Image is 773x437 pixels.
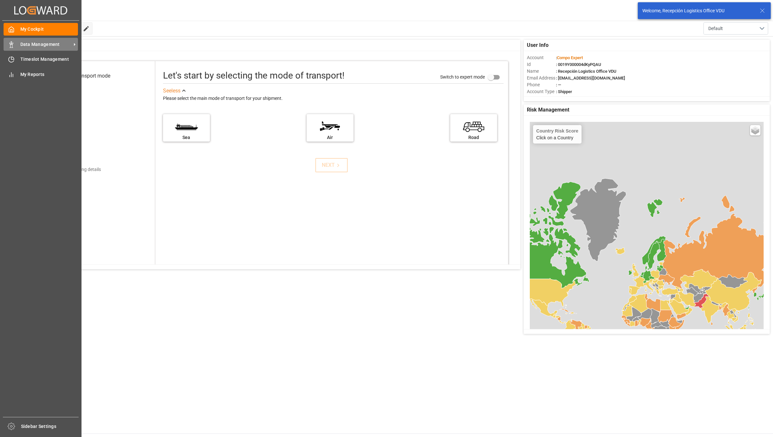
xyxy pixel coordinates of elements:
span: Sidebar Settings [21,423,79,430]
span: Account Type [527,88,556,95]
a: Timeslot Management [4,53,78,66]
span: My Cockpit [20,26,78,33]
div: See less [163,87,180,95]
span: Email Address [527,75,556,81]
span: User Info [527,41,549,49]
span: Risk Management [527,106,569,114]
a: My Reports [4,68,78,80]
span: Id [527,61,556,68]
button: open menu [703,22,768,35]
span: : [EMAIL_ADDRESS][DOMAIN_NAME] [556,76,625,80]
span: : [556,55,583,60]
a: My Cockpit [4,23,78,36]
div: Sea [166,134,207,141]
span: Data Management [20,41,71,48]
span: My Reports [20,71,78,78]
span: Compo Expert [557,55,583,60]
div: Air [310,134,350,141]
span: Default [708,25,723,32]
div: Road [453,134,494,141]
span: Switch to expert mode [440,74,485,80]
div: NEXT [322,161,342,169]
h4: Country Risk Score [536,128,578,133]
span: Timeslot Management [20,56,78,63]
span: : — [556,82,561,87]
span: Phone [527,81,556,88]
div: Select transport mode [60,72,110,80]
div: Let's start by selecting the mode of transport! [163,69,344,82]
div: Welcome, Recepción Logistics Office VDU [642,7,754,14]
span: Account [527,54,556,61]
span: Name [527,68,556,75]
div: Click on a Country [536,128,578,140]
a: Layers [750,125,760,135]
span: : Shipper [556,89,572,94]
button: NEXT [315,158,348,172]
span: : Recepción Logistics Office VDU [556,69,616,74]
div: Please select the main mode of transport for your shipment. [163,95,504,102]
span: : 0019Y000004dKyPQAU [556,62,601,67]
